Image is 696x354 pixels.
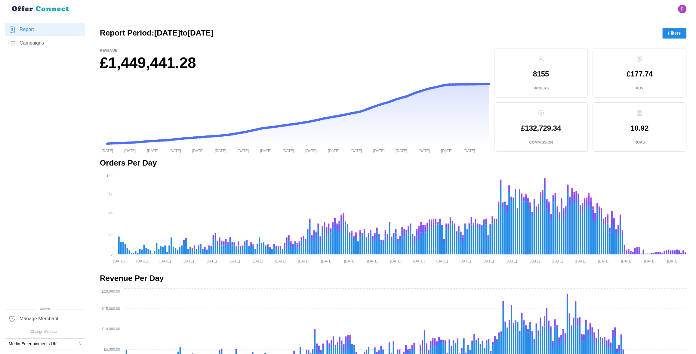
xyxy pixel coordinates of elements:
[662,28,686,39] button: Filters
[183,259,194,263] tspan: [DATE]
[100,48,489,53] p: Revenue
[644,259,655,263] tspan: [DATE]
[205,259,217,263] tspan: [DATE]
[521,125,561,132] p: £132,729.34
[102,327,120,331] tspan: £10,000.00
[229,259,240,263] tspan: [DATE]
[598,259,609,263] tspan: [DATE]
[321,259,332,263] tspan: [DATE]
[5,36,85,50] a: Campaigns
[344,259,356,263] tspan: [DATE]
[252,259,263,263] tspan: [DATE]
[5,23,85,36] a: Report
[100,273,686,284] h2: Revenue Per Day
[413,259,425,263] tspan: [DATE]
[373,148,385,153] tspan: [DATE]
[20,26,34,33] span: Report
[678,5,686,13] button: Open user button
[367,259,378,263] tspan: [DATE]
[5,306,85,312] span: Admin
[110,252,112,256] tspan: 0
[237,148,249,153] tspan: [DATE]
[100,28,213,38] h2: Report Period: [DATE] to [DATE]
[5,312,85,325] a: Manage Merchant
[170,148,181,153] tspan: [DATE]
[634,140,645,145] p: ROAS
[136,259,148,263] tspan: [DATE]
[5,338,85,349] button: Merlin Entertainments UK
[529,140,553,145] p: Commission
[283,148,294,153] tspan: [DATE]
[528,259,540,263] tspan: [DATE]
[636,86,643,91] p: AOV
[298,259,309,263] tspan: [DATE]
[621,259,632,263] tspan: [DATE]
[533,70,549,78] p: 8155
[552,259,563,263] tspan: [DATE]
[106,174,112,178] tspan: 100
[102,307,120,311] tspan: £15,000.00
[575,259,586,263] tspan: [DATE]
[20,39,44,47] span: Campaigns
[113,259,125,263] tspan: [DATE]
[5,329,85,335] span: Change Merchant
[328,148,339,153] tspan: [DATE]
[418,148,430,153] tspan: [DATE]
[533,86,549,91] p: Orders
[390,259,402,263] tspan: [DATE]
[667,259,679,263] tspan: [DATE]
[396,148,407,153] tspan: [DATE]
[192,148,204,153] tspan: [DATE]
[147,148,159,153] tspan: [DATE]
[109,191,113,196] tspan: 75
[104,347,120,352] tspan: £5,000.00
[678,5,686,13] img: Ryan Gribben
[102,289,120,293] tspan: £20,000.00
[627,70,653,78] p: £177.74
[350,148,362,153] tspan: [DATE]
[100,158,686,168] h2: Orders Per Day
[10,4,72,14] img: loyalBe Logo
[305,148,317,153] tspan: [DATE]
[102,148,113,153] tspan: [DATE]
[506,259,517,263] tspan: [DATE]
[436,259,448,263] tspan: [DATE]
[100,53,489,73] h1: £1,449,441.28
[482,259,494,263] tspan: [DATE]
[109,232,113,236] tspan: 25
[109,212,113,216] tspan: 50
[159,259,171,263] tspan: [DATE]
[215,148,226,153] tspan: [DATE]
[124,148,136,153] tspan: [DATE]
[260,148,272,153] tspan: [DATE]
[668,28,681,38] span: Filters
[275,259,286,263] tspan: [DATE]
[20,315,58,323] span: Manage Merchant
[463,148,475,153] tspan: [DATE]
[459,259,471,263] tspan: [DATE]
[441,148,452,153] tspan: [DATE]
[630,125,648,132] p: 10.92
